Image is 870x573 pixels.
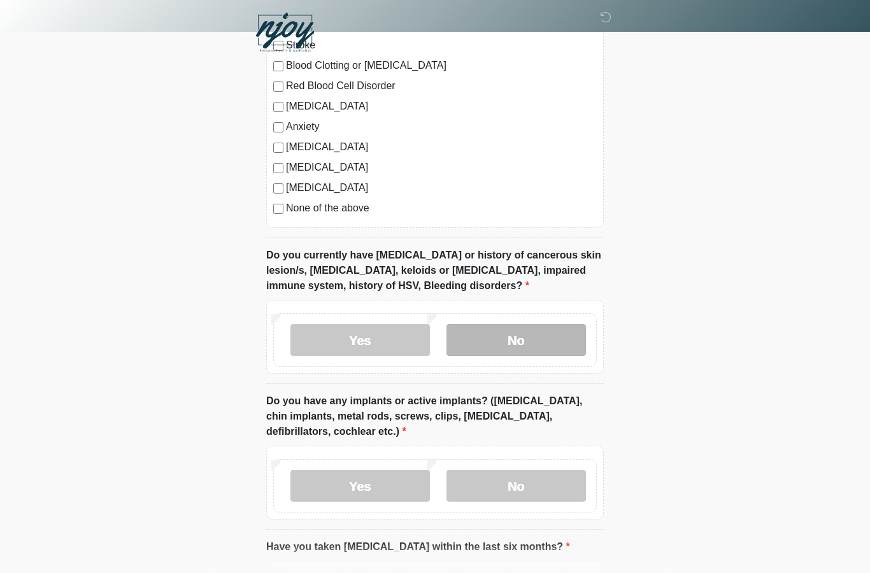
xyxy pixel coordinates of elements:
[290,325,430,357] label: Yes
[286,181,597,196] label: [MEDICAL_DATA]
[273,123,283,133] input: Anxiety
[266,248,604,294] label: Do you currently have [MEDICAL_DATA] or history of cancerous skin lesion/s, [MEDICAL_DATA], keloi...
[286,79,597,94] label: Red Blood Cell Disorder
[253,10,317,57] img: NJOY Restored Health & Aesthetics Logo
[286,59,597,74] label: Blood Clotting or [MEDICAL_DATA]
[266,394,604,440] label: Do you have any implants or active implants? ([MEDICAL_DATA], chin implants, metal rods, screws, ...
[446,325,586,357] label: No
[290,470,430,502] label: Yes
[273,164,283,174] input: [MEDICAL_DATA]
[273,82,283,92] input: Red Blood Cell Disorder
[446,470,586,502] label: No
[273,103,283,113] input: [MEDICAL_DATA]
[286,140,597,155] label: [MEDICAL_DATA]
[273,184,283,194] input: [MEDICAL_DATA]
[286,201,597,216] label: None of the above
[273,62,283,72] input: Blood Clotting or [MEDICAL_DATA]
[286,160,597,176] label: [MEDICAL_DATA]
[273,143,283,153] input: [MEDICAL_DATA]
[273,204,283,215] input: None of the above
[286,120,597,135] label: Anxiety
[286,99,597,115] label: [MEDICAL_DATA]
[266,540,570,555] label: Have you taken [MEDICAL_DATA] within the last six months?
